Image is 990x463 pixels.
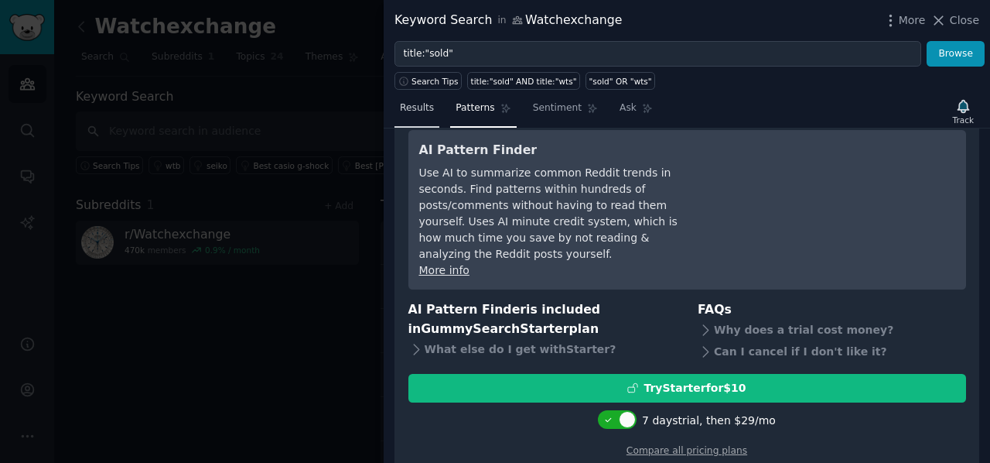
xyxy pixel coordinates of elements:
[927,41,985,67] button: Browse
[899,12,926,29] span: More
[953,115,974,125] div: Track
[394,41,921,67] input: Try a keyword related to your business
[471,76,577,87] div: title:"sold" AND title:"wts"
[698,341,966,363] div: Can I cancel if I don't like it?
[497,14,506,28] span: in
[419,141,702,160] h3: AI Pattern Finder
[882,12,926,29] button: More
[642,413,776,429] div: 7 days trial, then $ 29 /mo
[585,72,655,90] a: "sold" OR "wts"
[411,76,459,87] span: Search Tips
[723,141,955,257] iframe: YouTube video player
[589,76,651,87] div: "sold" OR "wts"
[394,72,462,90] button: Search Tips
[467,72,580,90] a: title:"sold" AND title:"wts"
[394,11,623,30] div: Keyword Search Watchexchange
[400,101,434,115] span: Results
[533,101,582,115] span: Sentiment
[456,101,494,115] span: Patterns
[394,96,439,128] a: Results
[614,96,658,128] a: Ask
[947,95,979,128] button: Track
[408,300,677,338] h3: AI Pattern Finder is included in plan
[626,445,747,456] a: Compare all pricing plans
[408,338,677,360] div: What else do I get with Starter ?
[450,96,516,128] a: Patterns
[419,165,702,262] div: Use AI to summarize common Reddit trends in seconds. Find patterns within hundreds of posts/comme...
[698,300,966,320] h3: FAQs
[527,96,603,128] a: Sentiment
[620,101,637,115] span: Ask
[421,321,568,336] span: GummySearch Starter
[643,380,746,396] div: Try Starter for $10
[698,320,966,341] div: Why does a trial cost money?
[930,12,979,29] button: Close
[408,374,966,403] button: TryStarterfor$10
[950,12,979,29] span: Close
[419,264,469,276] a: More info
